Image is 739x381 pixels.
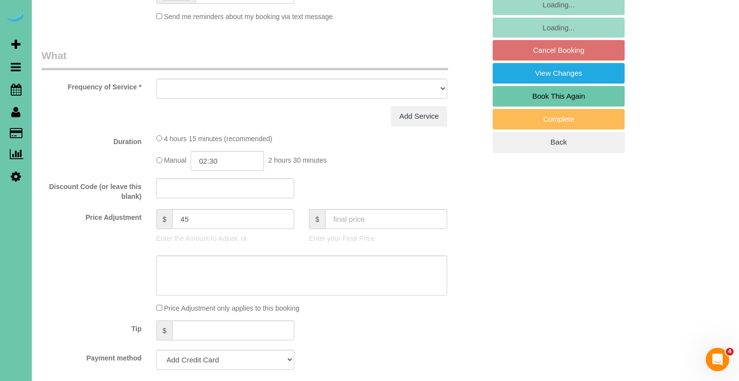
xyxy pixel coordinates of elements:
iframe: Intercom live chat [706,348,729,371]
input: final price [325,209,447,229]
label: Payment method [34,350,149,363]
span: $ [156,320,173,340]
span: Price Adjustment only applies to this booking [164,304,299,312]
label: Tip [34,320,149,334]
a: Book This Again [493,86,625,106]
span: 4 [726,348,734,356]
img: Automaid Logo [6,10,25,23]
span: Manual [164,157,186,165]
p: Enter your Final Price [309,233,447,243]
legend: What [42,48,448,70]
label: Frequency of Service * [34,79,149,92]
p: Enter the Amount to Adjust, or [156,233,295,243]
label: Duration [34,133,149,147]
span: 2 hours 30 minutes [268,157,326,165]
a: View Changes [493,63,625,84]
a: Back [493,132,625,152]
span: Send me reminders about my booking via text message [164,13,333,21]
label: Discount Code (or leave this blank) [34,178,149,201]
span: 4 hours 15 minutes (recommended) [164,135,272,143]
a: Add Service [391,106,447,127]
span: $ [156,209,173,229]
span: $ [309,209,325,229]
label: Price Adjustment [34,209,149,222]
